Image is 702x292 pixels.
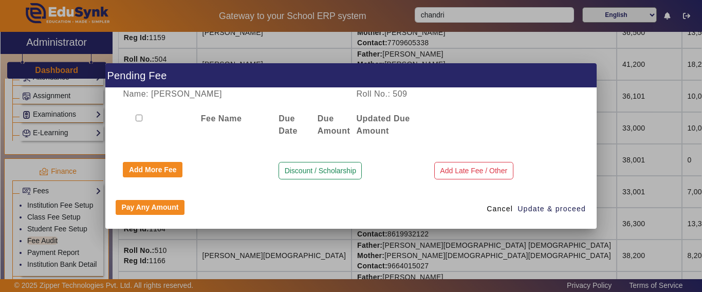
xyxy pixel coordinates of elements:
b: Updated Due Amount [356,114,410,135]
b: Fee Name [201,114,242,123]
div: Name: [PERSON_NAME] [118,88,351,100]
button: Discount / Scholarship [279,162,362,179]
button: Add Late Fee / Other [434,162,513,179]
button: Cancel [483,200,517,218]
b: Due Date [279,114,298,135]
button: Update & proceed [517,200,586,218]
button: Add More Fee [123,162,182,177]
h1: Pending Fee [105,63,597,87]
span: Update & proceed [518,204,586,214]
b: Due Amount [318,114,350,135]
button: Pay Any Amount [116,200,184,215]
span: Cancel [487,204,513,214]
div: Roll No.: 509 [351,88,468,100]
